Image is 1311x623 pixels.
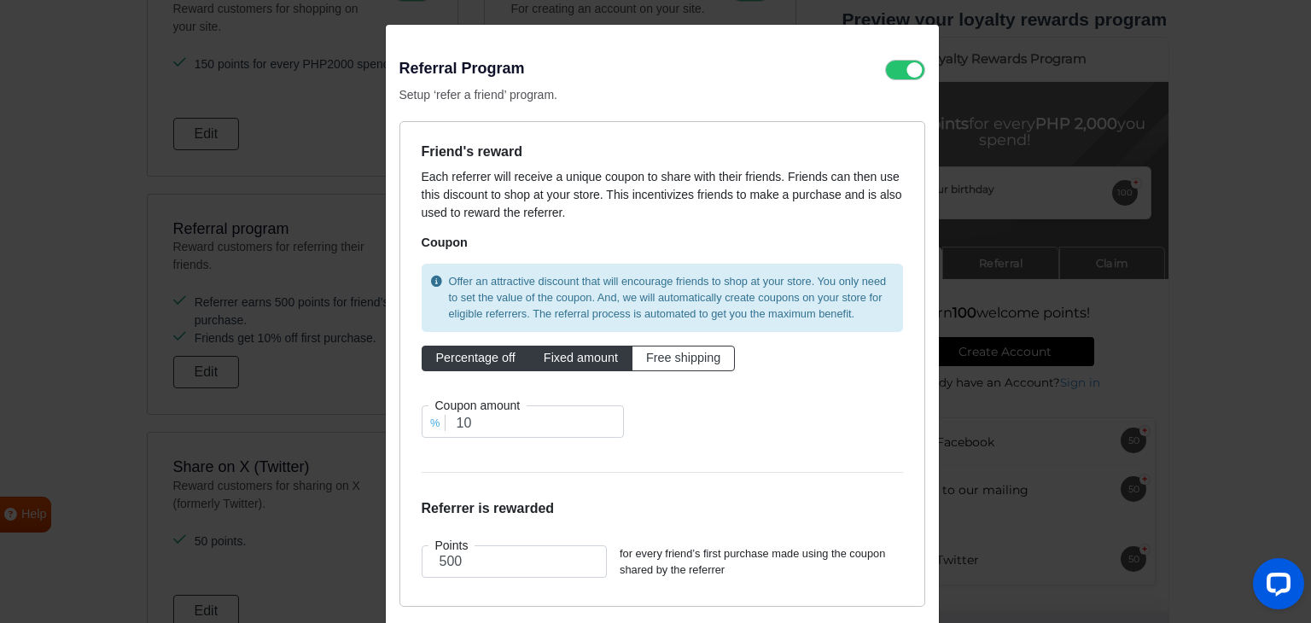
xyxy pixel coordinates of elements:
a: Sign in [220,339,260,352]
span: Fixed amount [544,351,618,364]
p: Made with by [1,575,329,610]
a: Gratisfaction [62,586,145,598]
p: Each referrer will receive a unique coupon to share with their friends. Friends can then use this... [422,168,903,222]
span: Percentage off [436,351,516,364]
h6: Friend's reward [422,143,903,160]
strong: PHP 2,000 [195,78,277,96]
h6: Referrer is rewarded [422,500,903,516]
small: for every friend’s first purchase made using the coupon shared by the referrer [620,545,903,578]
a: Earn [4,210,102,242]
span: Offer an attractive discount that will encourage friends to shop at your store. You only need to ... [449,273,894,323]
span: | [149,586,151,598]
label: Coupon amount [428,396,527,414]
a: Create Account [75,300,254,329]
div: % [425,415,446,431]
iframe: LiveChat chat widget [1239,551,1311,623]
strong: 100 [113,267,137,284]
h2: Loyalty Rewards Program [9,15,320,30]
span: Free shipping [646,351,720,364]
p: Already have an Account? [31,338,299,354]
i: ♥ [201,586,207,598]
h4: Get for every you spend! [18,79,312,114]
strong: 150 points [52,78,129,96]
h5: Coupon [422,236,903,250]
label: Points [428,536,475,554]
p: Setup ‘refer a friend’ program. [399,86,806,104]
h3: Earn welcome points! [31,268,299,283]
a: Claim [219,210,325,243]
a: Apps Mav [218,586,267,598]
a: Referral [102,210,219,243]
h3: Referral Program [399,60,806,79]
